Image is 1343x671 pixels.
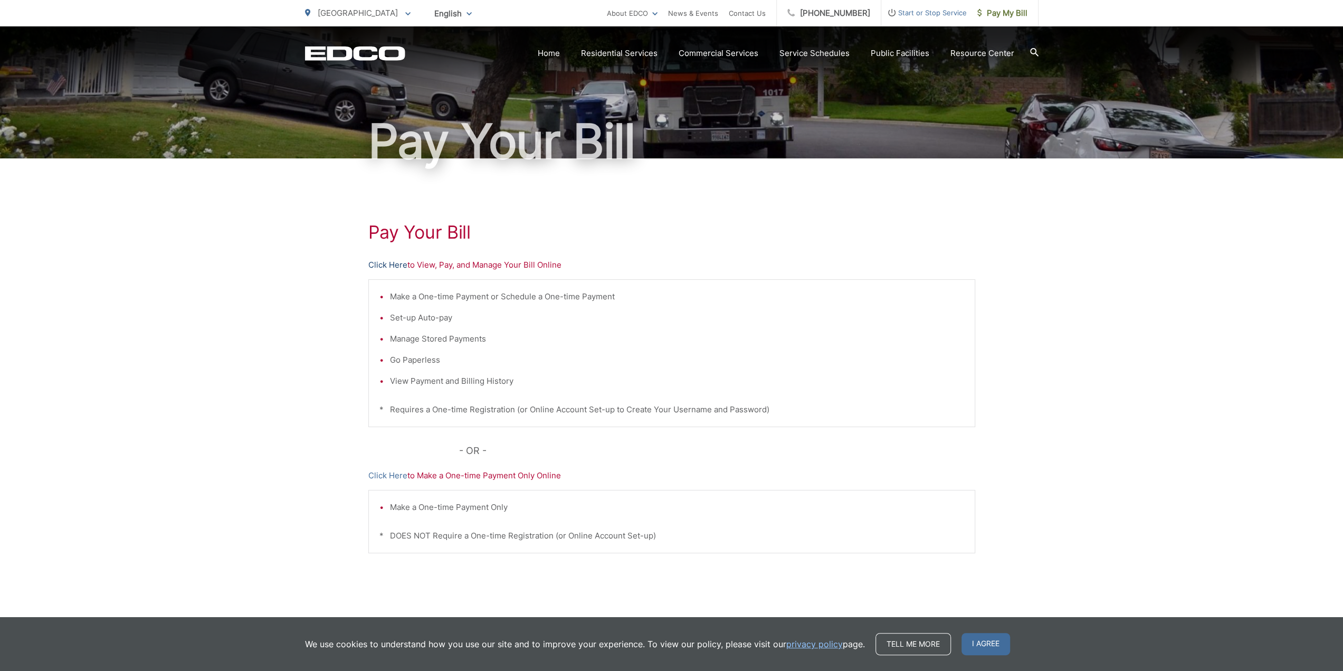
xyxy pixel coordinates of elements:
a: News & Events [668,7,718,20]
p: * DOES NOT Require a One-time Registration (or Online Account Set-up) [379,530,964,542]
p: to Make a One-time Payment Only Online [368,469,975,482]
a: Resource Center [950,47,1014,60]
li: Manage Stored Payments [390,333,964,345]
li: View Payment and Billing History [390,375,964,388]
li: Set-up Auto-pay [390,311,964,324]
a: Home [538,47,560,60]
h1: Pay Your Bill [305,115,1039,168]
a: privacy policy [786,638,843,650]
a: Residential Services [581,47,658,60]
li: Make a One-time Payment or Schedule a One-time Payment [390,290,964,303]
p: We use cookies to understand how you use our site and to improve your experience. To view our pol... [305,638,865,650]
a: Service Schedules [779,47,850,60]
span: I agree [961,633,1010,655]
p: to View, Pay, and Manage Your Bill Online [368,259,975,271]
span: English [426,4,480,23]
span: Pay My Bill [977,7,1027,20]
p: - OR - [459,443,975,459]
a: EDCD logo. Return to the homepage. [305,46,405,61]
p: * Requires a One-time Registration (or Online Account Set-up to Create Your Username and Password) [379,403,964,416]
a: Public Facilities [871,47,929,60]
a: Contact Us [729,7,766,20]
a: Tell me more [875,633,951,655]
a: About EDCO [607,7,658,20]
li: Make a One-time Payment Only [390,501,964,514]
a: Click Here [368,259,407,271]
li: Go Paperless [390,354,964,366]
a: Click Here [368,469,407,482]
a: Commercial Services [679,47,758,60]
span: [GEOGRAPHIC_DATA] [318,8,398,18]
h1: Pay Your Bill [368,222,975,243]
